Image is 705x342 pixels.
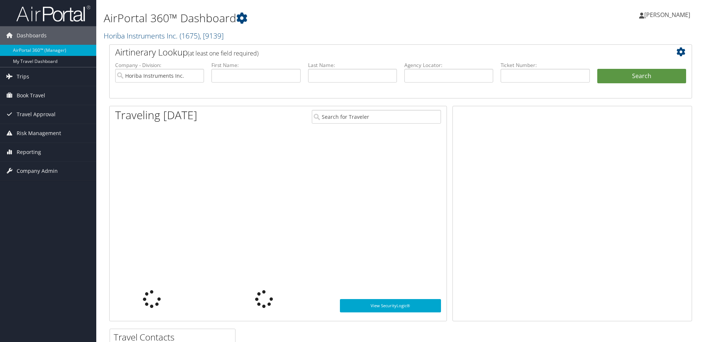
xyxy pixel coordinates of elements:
[211,61,300,69] label: First Name:
[308,61,397,69] label: Last Name:
[180,31,200,41] span: ( 1675 )
[115,46,638,58] h2: Airtinerary Lookup
[17,86,45,105] span: Book Travel
[17,143,41,161] span: Reporting
[501,61,589,69] label: Ticket Number:
[17,162,58,180] span: Company Admin
[115,61,204,69] label: Company - Division:
[597,69,686,84] button: Search
[16,5,90,22] img: airportal-logo.png
[17,67,29,86] span: Trips
[17,105,56,124] span: Travel Approval
[115,107,197,123] h1: Traveling [DATE]
[17,26,47,45] span: Dashboards
[639,4,698,26] a: [PERSON_NAME]
[104,31,224,41] a: Horiba Instruments Inc.
[104,10,499,26] h1: AirPortal 360™ Dashboard
[404,61,493,69] label: Agency Locator:
[340,299,441,312] a: View SecurityLogic®
[188,49,258,57] span: (at least one field required)
[644,11,690,19] span: [PERSON_NAME]
[312,110,441,124] input: Search for Traveler
[200,31,224,41] span: , [ 9139 ]
[17,124,61,142] span: Risk Management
